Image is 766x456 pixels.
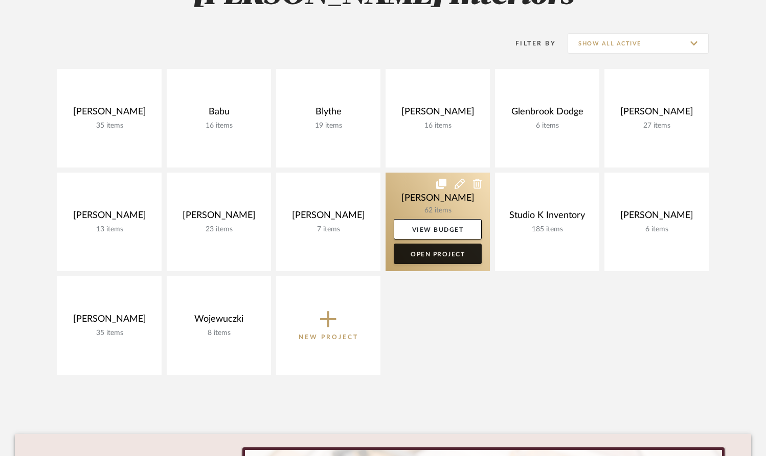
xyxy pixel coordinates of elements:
div: [PERSON_NAME] [284,210,372,225]
a: View Budget [394,219,482,239]
div: Filter By [502,38,556,49]
div: [PERSON_NAME] [613,106,701,122]
div: [PERSON_NAME] [65,106,153,122]
div: Glenbrook Dodge [503,106,591,122]
div: 27 items [613,122,701,130]
div: Babu [175,106,263,122]
div: 6 items [503,122,591,130]
div: [PERSON_NAME] [175,210,263,225]
div: Blythe [284,106,372,122]
div: [PERSON_NAME] [65,314,153,329]
p: New Project [299,332,358,342]
div: 19 items [284,122,372,130]
div: [PERSON_NAME] [65,210,153,225]
div: 23 items [175,225,263,234]
div: 7 items [284,225,372,234]
a: Open Project [394,244,482,264]
div: Wojewuczki [175,314,263,329]
div: [PERSON_NAME] [394,106,482,122]
div: 35 items [65,122,153,130]
div: Studio K Inventory [503,210,591,225]
div: 185 items [503,225,591,234]
div: 35 items [65,329,153,338]
div: 6 items [613,225,701,234]
div: [PERSON_NAME] [613,210,701,225]
div: 13 items [65,225,153,234]
div: 16 items [175,122,263,130]
button: New Project [276,276,380,375]
div: 16 items [394,122,482,130]
div: 8 items [175,329,263,338]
